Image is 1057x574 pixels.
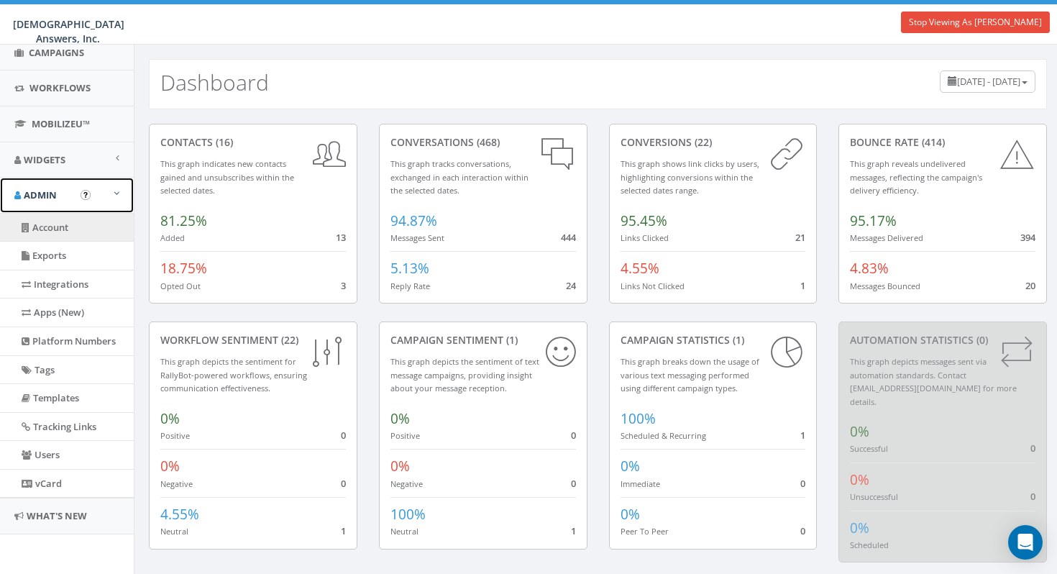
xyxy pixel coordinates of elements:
small: Scheduled [850,539,889,550]
small: Negative [160,478,193,489]
span: Widgets [24,153,65,166]
span: 394 [1020,231,1035,244]
div: contacts [160,135,346,150]
div: conversations [390,135,576,150]
span: (1) [503,333,518,347]
small: Positive [390,430,420,441]
span: 4.55% [160,505,199,524]
small: Messages Sent [390,232,444,243]
span: [DATE] - [DATE] [957,75,1020,88]
span: 13 [336,231,346,244]
div: Campaign Sentiment [390,333,576,347]
span: 94.87% [390,211,437,230]
small: Immediate [621,478,660,489]
span: 444 [561,231,576,244]
small: Scheduled & Recurring [621,430,706,441]
span: (22) [692,135,712,149]
small: Successful [850,443,888,454]
span: 100% [390,505,426,524]
span: 5.13% [390,259,429,278]
span: 0 [341,429,346,442]
span: What's New [27,509,87,522]
span: 1 [800,279,805,292]
small: Reply Rate [390,281,430,291]
button: Open In-App Guide [81,190,91,200]
span: Workflows [29,81,91,94]
span: (16) [213,135,233,149]
span: 0% [160,457,180,475]
small: This graph shows link clicks by users, highlighting conversions within the selected dates range. [621,158,759,196]
span: 0 [1030,442,1035,455]
span: (1) [730,333,744,347]
span: 0 [341,477,346,490]
span: (468) [474,135,500,149]
a: Stop Viewing As [PERSON_NAME] [901,12,1050,33]
small: Links Clicked [621,232,669,243]
span: 0% [160,409,180,428]
span: 0% [621,457,640,475]
span: 0% [390,457,410,475]
span: 95.17% [850,211,897,230]
small: Messages Delivered [850,232,923,243]
span: 3 [341,279,346,292]
span: 81.25% [160,211,207,230]
h2: Dashboard [160,70,269,94]
small: Neutral [390,526,418,537]
small: Messages Bounced [850,281,920,291]
small: Added [160,232,185,243]
span: 100% [621,409,656,428]
small: This graph depicts the sentiment for RallyBot-powered workflows, ensuring communication effective... [160,356,307,393]
span: 95.45% [621,211,667,230]
span: 0% [850,422,869,441]
span: 0 [1030,490,1035,503]
small: Positive [160,430,190,441]
small: Links Not Clicked [621,281,685,291]
span: (414) [919,135,945,149]
div: Open Intercom Messenger [1008,525,1043,560]
small: This graph indicates new contacts gained and unsubscribes within the selected dates. [160,158,294,196]
span: 0 [571,429,576,442]
div: Campaign Statistics [621,333,806,347]
span: 0% [850,470,869,489]
span: 0 [800,524,805,537]
div: Workflow Sentiment [160,333,346,347]
small: This graph breaks down the usage of various text messaging performed using different campaign types. [621,356,759,393]
span: (0) [974,333,988,347]
small: Negative [390,478,423,489]
span: Campaigns [29,46,84,59]
small: Peer To Peer [621,526,669,537]
span: 18.75% [160,259,207,278]
span: 1 [800,429,805,442]
span: 24 [566,279,576,292]
small: This graph tracks conversations, exchanged in each interaction within the selected dates. [390,158,528,196]
span: 0 [800,477,805,490]
small: Unsuccessful [850,491,898,502]
small: Neutral [160,526,188,537]
span: 21 [795,231,805,244]
span: (22) [278,333,298,347]
span: 20 [1025,279,1035,292]
span: 4.83% [850,259,889,278]
span: 0% [621,505,640,524]
span: 0% [850,519,869,537]
span: MobilizeU™ [32,117,90,130]
small: This graph depicts messages sent via automation standards. Contact [EMAIL_ADDRESS][DOMAIN_NAME] f... [850,356,1017,407]
div: Automation Statistics [850,333,1035,347]
div: conversions [621,135,806,150]
span: Admin [24,188,57,201]
span: 0 [571,477,576,490]
span: 0% [390,409,410,428]
div: Bounce Rate [850,135,1035,150]
span: 4.55% [621,259,659,278]
small: This graph reveals undelivered messages, reflecting the campaign's delivery efficiency. [850,158,982,196]
span: 1 [341,524,346,537]
span: 1 [571,524,576,537]
small: Opted Out [160,281,201,291]
small: This graph depicts the sentiment of text message campaigns, providing insight about your message ... [390,356,539,393]
span: [DEMOGRAPHIC_DATA] Answers, Inc. [13,17,124,45]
